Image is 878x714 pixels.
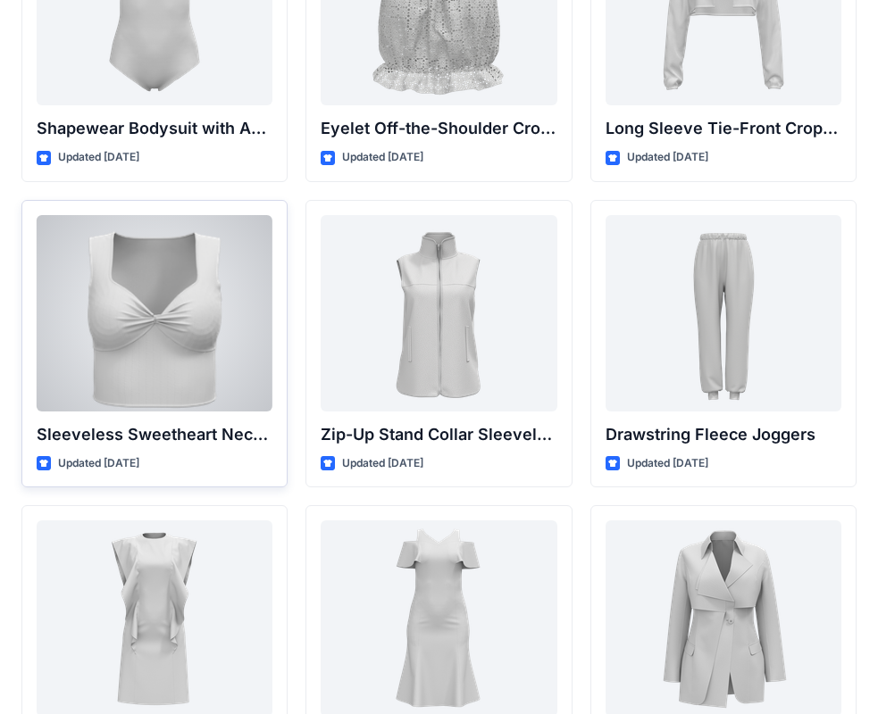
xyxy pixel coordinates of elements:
[321,422,556,447] p: Zip-Up Stand Collar Sleeveless Vest
[37,422,272,447] p: Sleeveless Sweetheart Neck Twist-Front Crop Top
[37,215,272,411] a: Sleeveless Sweetheart Neck Twist-Front Crop Top
[606,422,841,447] p: Drawstring Fleece Joggers
[627,454,708,473] p: Updated [DATE]
[342,454,423,473] p: Updated [DATE]
[342,148,423,167] p: Updated [DATE]
[58,454,139,473] p: Updated [DATE]
[321,116,556,141] p: Eyelet Off-the-Shoulder Crop Top with Ruffle Straps
[37,116,272,141] p: Shapewear Bodysuit with Adjustable Straps
[321,215,556,411] a: Zip-Up Stand Collar Sleeveless Vest
[606,215,841,411] a: Drawstring Fleece Joggers
[606,116,841,141] p: Long Sleeve Tie-Front Cropped Shrug
[627,148,708,167] p: Updated [DATE]
[58,148,139,167] p: Updated [DATE]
